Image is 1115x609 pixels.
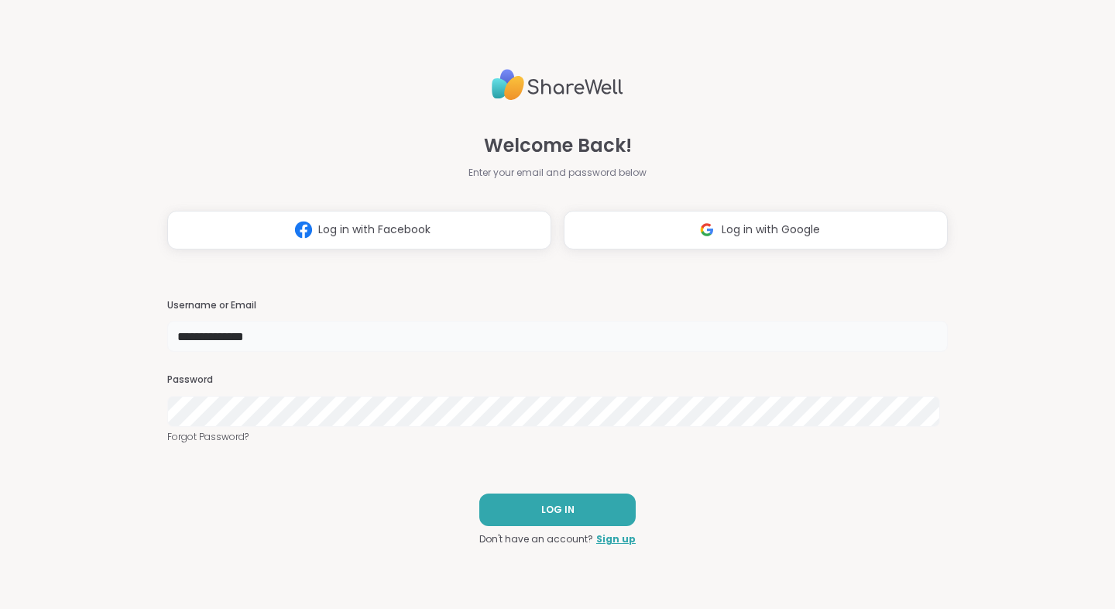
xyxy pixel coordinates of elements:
[564,211,948,249] button: Log in with Google
[167,211,551,249] button: Log in with Facebook
[479,494,636,526] button: LOG IN
[289,215,318,244] img: ShareWell Logomark
[484,132,632,160] span: Welcome Back!
[722,222,820,238] span: Log in with Google
[167,299,948,312] h3: Username or Email
[596,532,636,546] a: Sign up
[167,430,948,444] a: Forgot Password?
[167,373,948,387] h3: Password
[692,215,722,244] img: ShareWell Logomark
[468,166,647,180] span: Enter your email and password below
[479,532,593,546] span: Don't have an account?
[541,503,575,517] span: LOG IN
[492,63,623,107] img: ShareWell Logo
[318,222,431,238] span: Log in with Facebook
